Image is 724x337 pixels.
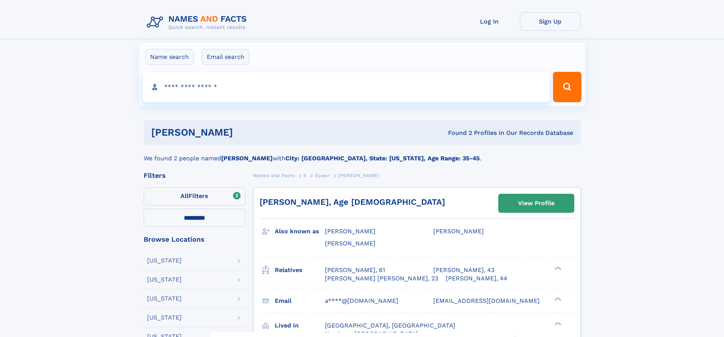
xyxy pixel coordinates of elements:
[433,266,494,274] a: [PERSON_NAME], 43
[303,171,307,180] a: S
[151,128,341,137] h1: [PERSON_NAME]
[520,12,581,31] a: Sign Up
[553,72,581,102] button: Search Button
[275,225,325,238] h3: Also known as
[325,228,375,235] span: [PERSON_NAME]
[275,319,325,332] h3: Lived in
[275,264,325,277] h3: Relatives
[315,171,330,180] a: Spear
[260,197,445,207] a: [PERSON_NAME], Age [DEMOGRAPHIC_DATA]
[147,315,182,321] div: [US_STATE]
[147,296,182,302] div: [US_STATE]
[446,274,507,283] a: [PERSON_NAME], 44
[147,258,182,264] div: [US_STATE]
[518,195,554,212] div: View Profile
[433,228,484,235] span: [PERSON_NAME]
[338,173,379,178] span: [PERSON_NAME]
[303,173,307,178] span: S
[553,321,562,326] div: ❯
[275,294,325,307] h3: Email
[144,12,253,33] img: Logo Names and Facts
[325,266,385,274] a: [PERSON_NAME], 61
[144,172,246,179] div: Filters
[553,296,562,301] div: ❯
[147,277,182,283] div: [US_STATE]
[325,274,438,283] a: [PERSON_NAME] [PERSON_NAME], 23
[145,49,194,65] label: Name search
[325,240,375,247] span: [PERSON_NAME]
[143,72,550,102] input: search input
[499,194,574,212] a: View Profile
[144,145,581,163] div: We found 2 people named with .
[285,155,480,162] b: City: [GEOGRAPHIC_DATA], State: [US_STATE], Age Range: 35-45
[433,297,540,304] span: [EMAIL_ADDRESS][DOMAIN_NAME]
[253,171,295,180] a: Names and Facts
[181,192,189,199] span: All
[144,187,246,206] label: Filters
[144,236,246,243] div: Browse Locations
[221,155,272,162] b: [PERSON_NAME]
[553,266,562,271] div: ❯
[202,49,249,65] label: Email search
[315,173,330,178] span: Spear
[459,12,520,31] a: Log In
[341,129,573,137] div: Found 2 Profiles In Our Records Database
[325,322,455,329] span: [GEOGRAPHIC_DATA], [GEOGRAPHIC_DATA]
